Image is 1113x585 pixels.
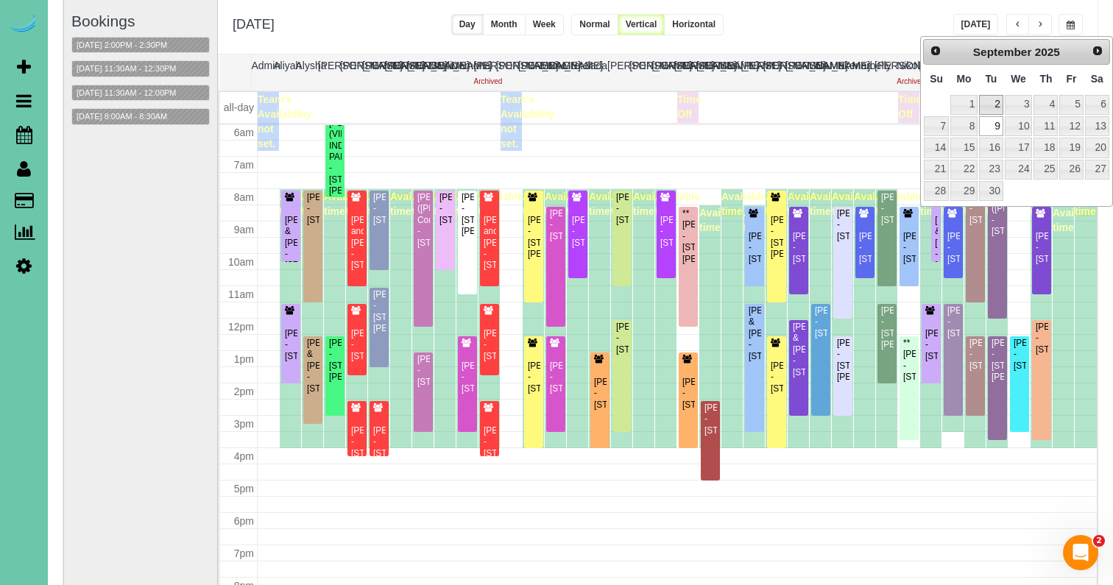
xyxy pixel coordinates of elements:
[545,191,590,217] span: Available time
[350,215,364,272] div: [PERSON_NAME] and [PERSON_NAME] - [STREET_ADDRESS]
[876,191,921,217] span: Available time
[417,192,430,249] div: [PERSON_NAME] ([PERSON_NAME]) Comp - [STREET_ADDRESS]
[615,322,629,355] div: [PERSON_NAME] - [STREET_ADDRESS]
[71,13,210,29] h3: Bookings
[483,425,496,459] div: [PERSON_NAME] - [STREET_ADDRESS]
[655,191,700,217] span: Available time
[808,54,830,91] th: Lola
[318,54,340,91] th: [PERSON_NAME]
[763,54,785,91] th: [PERSON_NAME]
[950,116,978,136] a: 8
[1059,116,1083,136] a: 12
[350,425,364,459] div: [PERSON_NAME] - [STREET_ADDRESS]
[704,403,717,436] div: [PERSON_NAME] - [STREET_ADDRESS]
[1087,41,1108,62] a: Next
[412,191,457,217] span: Available time
[1005,95,1033,115] a: 3
[1093,535,1105,547] span: 2
[1053,207,1098,233] span: Available time
[991,192,1004,238] div: [PERSON_NAME] ([PERSON_NAME]) - [STREET_ADDRESS]
[474,77,496,87] div: Archived
[1085,138,1109,157] a: 20
[721,191,766,217] span: Available time
[72,109,172,124] button: [DATE] 8:00AM - 8:30AM
[930,73,943,85] span: Sunday
[340,54,362,91] th: [PERSON_NAME]
[852,54,875,91] th: Marbelly
[228,288,254,300] span: 11am
[434,191,479,217] span: Available time
[607,54,629,91] th: [PERSON_NAME]
[1033,138,1058,157] a: 18
[483,328,496,362] div: [PERSON_NAME] - [STREET_ADDRESS]
[234,547,254,559] span: 7pm
[540,54,562,91] th: Esme
[924,138,949,157] a: 14
[964,191,1009,217] span: Available time
[456,191,501,217] span: Available time
[902,338,916,383] div: **[PERSON_NAME] - [STREET_ADDRESS]
[451,54,473,91] th: Demona
[743,207,788,233] span: Available time
[302,191,347,217] span: Available time
[682,377,695,411] div: [PERSON_NAME] - [STREET_ADDRESS]
[788,191,833,217] span: Available time
[836,338,849,383] div: [PERSON_NAME] - [STREET_ADDRESS][PERSON_NAME]
[429,54,451,91] th: Daylin
[947,231,960,265] div: [PERSON_NAME] - [STREET_ADDRESS]
[953,14,999,35] button: [DATE]
[1092,45,1103,57] span: Next
[792,231,805,265] div: [PERSON_NAME] - [STREET_ADDRESS]
[924,160,949,180] a: 21
[979,138,1003,157] a: 16
[770,361,783,394] div: [PERSON_NAME] - [STREET_ADDRESS]
[451,14,484,35] button: Day
[986,191,1031,217] span: Available time
[571,215,584,249] div: [PERSON_NAME] - [STREET_ADDRESS]
[296,54,318,91] th: Alysha
[969,192,982,226] div: [PERSON_NAME] - [STREET_ADDRESS]
[925,328,938,362] div: [PERSON_NAME] - [STREET_ADDRESS]
[615,192,629,226] div: [PERSON_NAME] - [STREET_ADDRESS]
[897,54,919,91] th: Nikole
[1031,191,1075,217] span: Available time
[518,54,540,91] th: [PERSON_NAME]
[1091,73,1103,85] span: Saturday
[950,160,978,180] a: 22
[770,215,783,260] div: [PERSON_NAME] - [STREET_ADDRESS][PERSON_NAME]
[957,73,972,85] span: Monday
[72,85,181,101] button: [DATE] 11:30AM - 12:00PM
[284,215,297,272] div: [PERSON_NAME] & [PERSON_NAME] - [STREET_ADDRESS]
[973,46,1032,58] span: September
[474,54,496,91] th: [PERSON_NAME]
[919,54,941,91] th: [PERSON_NAME]
[1035,231,1048,265] div: [PERSON_NAME] - [STREET_ADDRESS]
[346,191,391,217] span: Available time
[924,116,949,136] a: 7
[991,338,1004,383] div: [PERSON_NAME] - [STREET_ADDRESS][PERSON_NAME]
[368,191,413,217] span: Available time
[858,231,872,265] div: [PERSON_NAME] - [STREET_ADDRESS]
[483,14,526,35] button: Month
[280,191,325,217] span: Available time
[1005,160,1033,180] a: 24
[589,191,634,217] span: Available time
[979,95,1003,115] a: 2
[372,425,386,459] div: [PERSON_NAME] - [STREET_ADDRESS]
[930,45,941,57] span: Prev
[664,14,724,35] button: Horizontal
[234,418,254,430] span: 3pm
[234,224,254,235] span: 9am
[483,215,496,272] div: [PERSON_NAME] and [PERSON_NAME] - [STREET_ADDRESS]
[461,361,474,394] div: [PERSON_NAME] - [STREET_ADDRESS]
[1033,116,1058,136] a: 11
[718,54,741,91] th: Kasi
[1067,73,1077,85] span: Friday
[699,207,744,233] span: Available time
[549,361,562,394] div: [PERSON_NAME] - [STREET_ADDRESS]
[385,54,407,91] th: [PERSON_NAME]
[785,54,808,91] th: [PERSON_NAME]
[72,61,181,77] button: [DATE] 11:30AM - 12:30PM
[934,215,938,272] div: [PERSON_NAME] & [PERSON_NAME] - [STREET_ADDRESS]
[324,191,369,217] span: Available time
